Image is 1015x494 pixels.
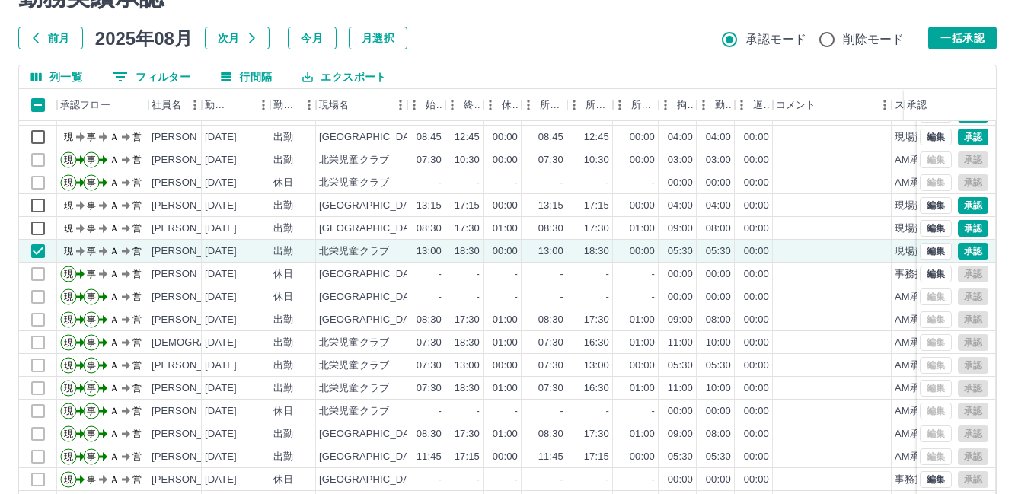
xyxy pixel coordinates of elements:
div: 00:00 [744,222,769,236]
div: - [439,267,442,282]
button: 月選択 [349,27,407,49]
div: 01:00 [493,313,518,327]
div: 北栄児童クラブ [319,176,389,190]
div: 出勤 [273,359,293,373]
button: 前月 [18,27,83,49]
div: 07:30 [417,153,442,167]
div: 07:30 [417,359,442,373]
div: - [477,404,480,419]
div: AM承認待 [895,381,940,396]
div: [PERSON_NAME] [152,199,235,213]
text: 事 [87,200,96,211]
div: 16:30 [584,336,609,350]
div: 現場責任者承認待 [895,130,975,145]
text: 営 [132,360,142,371]
div: 勤務区分 [270,89,316,121]
div: 13:00 [538,244,563,259]
text: 現 [64,132,73,142]
text: Ａ [110,337,119,348]
div: [DATE] [205,381,237,396]
span: 承認モード [745,30,807,49]
text: 現 [64,155,73,165]
div: [GEOGRAPHIC_DATA][GEOGRAPHIC_DATA] [319,130,529,145]
text: Ａ [110,246,119,257]
div: 勤務日 [205,89,231,121]
div: 07:30 [538,359,563,373]
div: 社員名 [152,89,181,121]
div: - [606,404,609,419]
button: 承認 [958,129,988,145]
div: 出勤 [273,336,293,350]
div: 07:30 [538,381,563,396]
button: 承認 [958,197,988,214]
div: 12:45 [455,130,480,145]
div: 00:00 [668,267,693,282]
div: 承認フロー [57,89,148,121]
h5: 2025年08月 [95,27,193,49]
div: 00:00 [668,404,693,419]
div: 09:00 [668,313,693,327]
div: 01:00 [630,381,655,396]
div: - [560,404,563,419]
div: - [515,267,518,282]
div: 00:00 [668,176,693,190]
div: [PERSON_NAME] [152,359,235,373]
div: 承認フロー [60,89,110,121]
div: 00:00 [630,153,655,167]
div: 00:00 [744,199,769,213]
div: 00:00 [744,267,769,282]
div: AM承認待 [895,359,940,373]
div: 勤務日 [202,89,270,121]
div: 北栄児童クラブ [319,381,389,396]
button: メニュー [389,94,412,116]
div: 00:00 [706,404,731,419]
text: 現 [64,200,73,211]
text: 現 [64,314,73,325]
div: 出勤 [273,381,293,396]
div: 00:00 [744,381,769,396]
button: 次月 [205,27,270,49]
div: 00:00 [744,336,769,350]
div: 08:30 [538,222,563,236]
text: 営 [132,200,142,211]
div: 休憩 [502,89,519,121]
div: [PERSON_NAME] [152,313,235,327]
div: 出勤 [273,153,293,167]
div: 承認 [907,89,927,121]
div: 所定終業 [586,89,610,121]
text: Ａ [110,155,119,165]
div: 00:00 [493,359,518,373]
div: 13:15 [538,199,563,213]
div: 17:15 [455,199,480,213]
div: 08:30 [538,313,563,327]
div: 08:00 [706,313,731,327]
div: - [652,290,655,304]
div: - [560,290,563,304]
div: 休日 [273,267,293,282]
div: [DATE] [205,359,237,373]
div: - [515,290,518,304]
div: 01:00 [493,381,518,396]
div: [GEOGRAPHIC_DATA][GEOGRAPHIC_DATA] [319,290,529,304]
div: [GEOGRAPHIC_DATA][GEOGRAPHIC_DATA] [319,267,529,282]
div: 00:00 [493,244,518,259]
button: 今月 [288,27,337,49]
div: 10:00 [706,336,731,350]
div: [DATE] [205,222,237,236]
div: - [652,176,655,190]
div: [GEOGRAPHIC_DATA][GEOGRAPHIC_DATA] [319,222,529,236]
div: [PERSON_NAME] [152,381,235,396]
text: 営 [132,337,142,348]
button: 列選択 [19,65,94,88]
div: 13:00 [584,359,609,373]
div: 出勤 [273,427,293,441]
text: Ａ [110,177,119,188]
div: - [606,176,609,190]
div: 05:30 [668,359,693,373]
div: 17:30 [455,427,480,441]
div: 10:00 [706,381,731,396]
div: - [477,176,480,190]
div: [PERSON_NAME] [152,244,235,259]
text: 事 [87,177,96,188]
div: コメント [776,89,816,121]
